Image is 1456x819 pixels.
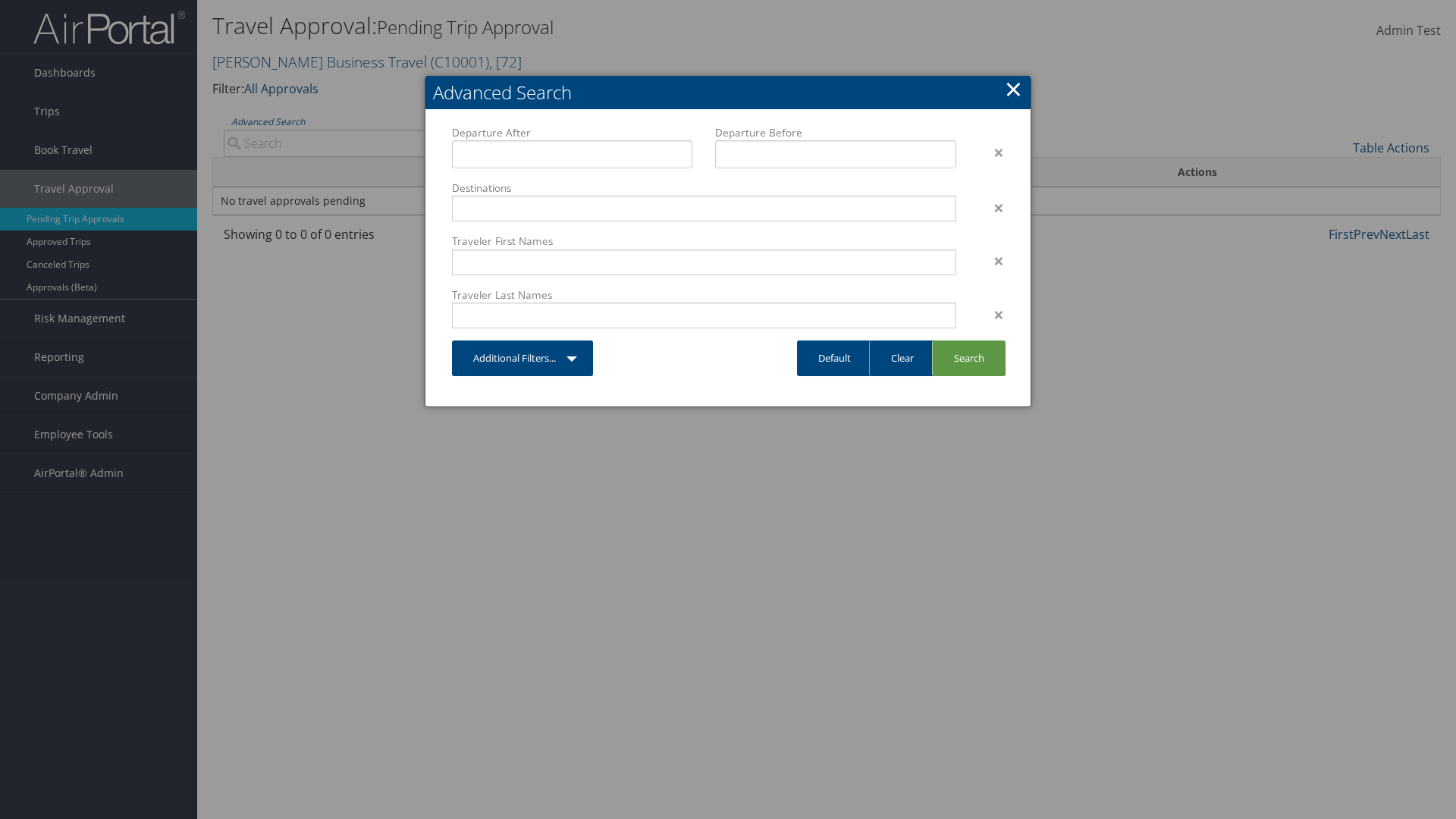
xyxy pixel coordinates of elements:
[968,143,1015,162] div: ×
[452,287,956,303] label: Traveler Last Names
[869,340,935,376] a: Clear
[425,76,1031,109] h2: Advanced Search
[932,340,1006,376] a: Search
[1005,74,1022,104] a: Close
[452,125,692,140] label: Departure After
[452,180,956,196] label: Destinations
[797,340,872,376] a: Default
[968,252,1015,270] div: ×
[452,234,956,249] label: Traveler First Names
[452,340,593,376] a: Additional Filters...
[968,199,1015,217] div: ×
[968,306,1015,324] div: ×
[715,125,955,140] label: Departure Before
